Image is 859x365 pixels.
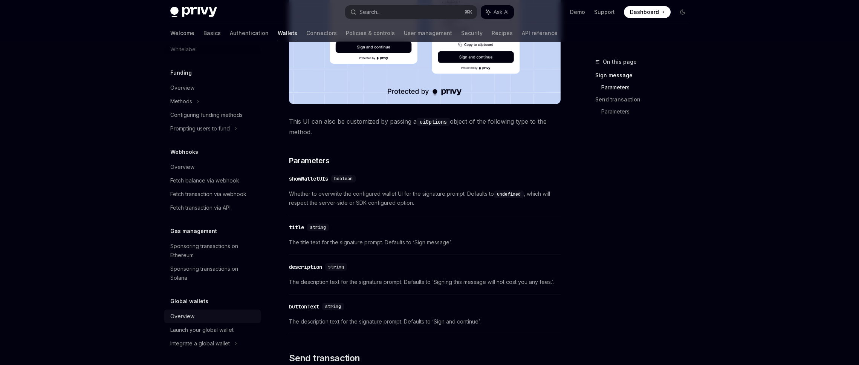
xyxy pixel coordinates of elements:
[170,297,208,306] h5: Global wallets
[170,227,217,236] h5: Gas management
[170,325,234,334] div: Launch your global wallet
[570,8,585,16] a: Demo
[170,24,194,42] a: Welcome
[203,24,221,42] a: Basics
[494,8,509,16] span: Ask AI
[164,310,261,323] a: Overview
[492,24,513,42] a: Recipes
[170,7,217,17] img: dark logo
[170,190,246,199] div: Fetch transaction via webhook
[677,6,689,18] button: Toggle dark mode
[325,304,341,310] span: string
[345,5,477,19] button: Search...⌘K
[310,224,326,230] span: string
[164,239,261,262] a: Sponsoring transactions on Ethereum
[170,97,192,106] div: Methods
[170,163,194,172] div: Overview
[601,81,695,94] a: Parameters
[289,317,561,326] span: The description text for the signature prompt. Defaults to ‘Sign and continue’.
[170,124,230,133] div: Prompting users to fund
[278,24,297,42] a: Wallets
[164,187,261,201] a: Fetch transaction via webhook
[170,264,256,282] div: Sponsoring transactions on Solana
[289,303,319,310] div: buttonText
[170,339,230,348] div: Integrate a global wallet
[595,69,695,81] a: Sign message
[595,94,695,106] a: Send transaction
[289,116,561,137] span: This UI can also be customized by passing a object of the following type to the method.
[170,203,231,212] div: Fetch transaction via API
[164,81,261,95] a: Overview
[306,24,337,42] a: Connectors
[164,262,261,285] a: Sponsoring transactions on Solana
[334,176,353,182] span: boolean
[170,176,239,185] div: Fetch balance via webhook
[328,264,344,270] span: string
[461,24,483,42] a: Security
[522,24,558,42] a: API reference
[164,323,261,337] a: Launch your global wallet
[594,8,615,16] a: Support
[164,108,261,122] a: Configuring funding methods
[289,224,304,231] div: title
[603,57,637,66] span: On this page
[164,174,261,187] a: Fetch balance via webhook
[289,352,360,364] span: Send transaction
[164,160,261,174] a: Overview
[230,24,269,42] a: Authentication
[170,110,243,120] div: Configuring funding methods
[170,83,194,92] div: Overview
[170,68,192,77] h5: Funding
[289,278,561,287] span: The description text for the signature prompt. Defaults to ‘Signing this message will not cost yo...
[289,155,329,166] span: Parameters
[170,242,256,260] div: Sponsoring transactions on Ethereum
[164,201,261,215] a: Fetch transaction via API
[630,8,659,16] span: Dashboard
[289,238,561,247] span: The title text for the signature prompt. Defaults to ‘Sign message’.
[481,5,514,19] button: Ask AI
[494,190,524,198] code: undefined
[417,118,450,126] code: uiOptions
[624,6,671,18] a: Dashboard
[289,189,561,207] span: Whether to overwrite the configured wallet UI for the signature prompt. Defaults to , which will ...
[346,24,395,42] a: Policies & controls
[465,9,472,15] span: ⌘ K
[601,106,695,118] a: Parameters
[289,263,322,271] div: description
[170,147,198,156] h5: Webhooks
[170,312,194,321] div: Overview
[359,8,381,17] div: Search...
[404,24,452,42] a: User management
[289,175,328,182] div: showWalletUIs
